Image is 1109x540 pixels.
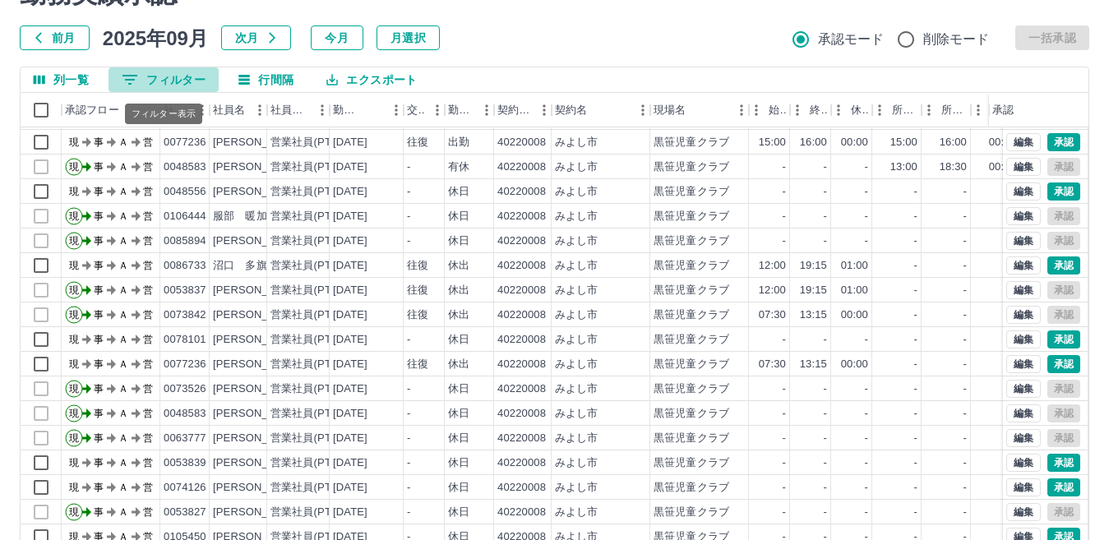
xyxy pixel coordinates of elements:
[143,136,153,148] text: 営
[225,67,307,92] button: 行間隔
[769,93,787,127] div: 始業
[69,408,79,419] text: 現
[783,332,786,348] div: -
[1006,281,1041,299] button: 編集
[69,334,79,345] text: 現
[914,209,917,224] div: -
[989,159,1016,175] div: 00:00
[1006,330,1041,348] button: 編集
[497,406,546,422] div: 40220008
[555,159,598,175] div: みよし市
[800,135,827,150] div: 16:00
[407,307,428,323] div: 往復
[650,93,749,127] div: 現場名
[800,307,827,323] div: 13:15
[654,184,729,200] div: 黒笹児童クラブ
[407,332,410,348] div: -
[555,381,598,397] div: みよし市
[494,93,552,127] div: 契約コード
[1047,133,1080,151] button: 承認
[213,381,303,397] div: [PERSON_NAME]
[1047,478,1080,496] button: 承認
[164,357,206,372] div: 0077236
[759,283,786,298] div: 12:00
[841,307,868,323] div: 00:00
[890,159,917,175] div: 13:00
[65,93,119,127] div: 承認フロー
[992,93,1014,127] div: 承認
[118,235,128,247] text: Ａ
[164,184,206,200] div: 0048556
[118,334,128,345] text: Ａ
[497,159,546,175] div: 40220008
[407,381,410,397] div: -
[940,159,967,175] div: 18:30
[20,25,90,50] button: 前月
[69,235,79,247] text: 現
[555,233,598,249] div: みよし市
[270,93,310,127] div: 社員区分
[497,381,546,397] div: 40220008
[800,258,827,274] div: 19:15
[333,209,367,224] div: [DATE]
[270,357,357,372] div: 営業社員(PT契約)
[497,283,546,298] div: 40220008
[872,93,922,127] div: 所定開始
[914,307,917,323] div: -
[1006,404,1041,422] button: 編集
[118,408,128,419] text: Ａ
[474,98,499,122] button: メニュー
[333,233,367,249] div: [DATE]
[865,381,868,397] div: -
[759,135,786,150] div: 15:00
[404,93,445,127] div: 交通費
[818,30,885,49] span: 承認モード
[94,235,104,247] text: 事
[824,406,827,422] div: -
[783,209,786,224] div: -
[448,233,469,249] div: 休日
[143,260,153,271] text: 営
[143,358,153,370] text: 営
[914,381,917,397] div: -
[963,307,967,323] div: -
[377,25,440,50] button: 月選択
[213,307,414,323] div: [PERSON_NAME] や[PERSON_NAME]
[407,258,428,274] div: 往復
[532,98,557,122] button: メニュー
[333,307,367,323] div: [DATE]
[914,258,917,274] div: -
[164,283,206,298] div: 0053837
[865,209,868,224] div: -
[445,93,494,127] div: 勤務区分
[425,98,450,122] button: メニュー
[213,258,278,274] div: 沼口 多旗子
[267,93,330,127] div: 社員区分
[69,136,79,148] text: 現
[94,284,104,296] text: 事
[407,209,410,224] div: -
[143,210,153,222] text: 営
[94,136,104,148] text: 事
[164,258,206,274] div: 0086733
[330,93,404,127] div: 勤務日
[213,135,303,150] div: [PERSON_NAME]
[783,184,786,200] div: -
[790,93,831,127] div: 終業
[555,135,598,150] div: みよし市
[555,357,598,372] div: みよし市
[783,406,786,422] div: -
[963,357,967,372] div: -
[407,135,428,150] div: 往復
[143,235,153,247] text: 営
[824,233,827,249] div: -
[497,332,546,348] div: 40220008
[831,93,872,127] div: 休憩
[497,135,546,150] div: 40220008
[631,98,655,122] button: メニュー
[270,135,357,150] div: 営業社員(PT契約)
[69,161,79,173] text: 現
[311,25,363,50] button: 今月
[841,135,868,150] div: 00:00
[118,136,128,148] text: Ａ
